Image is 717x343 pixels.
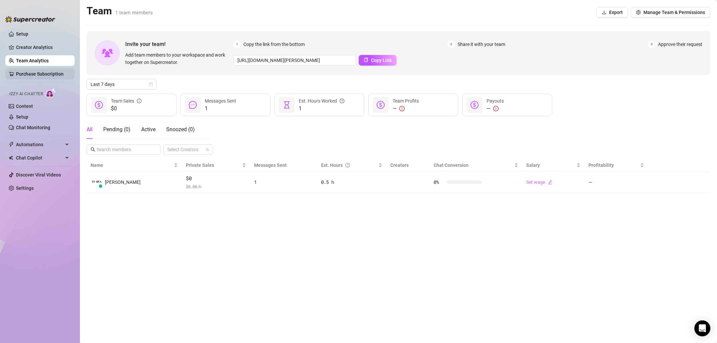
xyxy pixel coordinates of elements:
span: 1 [233,41,241,48]
span: $0 [186,174,246,182]
a: Chat Monitoring [16,125,50,130]
span: dollar-circle [95,101,103,109]
span: Payouts [487,98,504,104]
span: 2 [448,41,455,48]
span: Izzy AI Chatter [9,91,43,97]
span: Last 7 days [91,79,153,89]
span: calendar [149,82,153,86]
div: Open Intercom Messenger [694,320,710,336]
span: Export [609,10,623,15]
a: Setup [16,31,28,37]
span: Approve their request [658,41,702,48]
th: Name [87,159,182,172]
div: 0.5 h [321,178,383,186]
span: [PERSON_NAME] [105,178,141,186]
span: Automations [16,139,63,150]
span: message [189,101,197,109]
a: Creator Analytics [16,42,69,53]
span: Add team members to your workspace and work together on Supercreator. [125,51,231,66]
span: download [602,10,606,15]
a: Setup [16,114,28,120]
div: Pending ( 0 ) [103,126,131,134]
button: Export [596,7,628,18]
span: Team Profits [393,98,419,104]
span: 1 [205,105,236,113]
span: Copy Link [371,58,392,63]
input: Search members [97,146,151,153]
span: thunderbolt [9,142,14,147]
span: 1 [299,105,344,113]
span: Messages Sent [254,163,287,168]
span: setting [636,10,641,15]
span: 1 team members [115,10,153,16]
h2: Team [87,5,153,17]
span: Profitability [588,163,614,168]
span: Copy the link from the bottom [243,41,305,48]
span: Manage Team & Permissions [643,10,705,15]
span: dollar-circle [471,101,479,109]
span: Private Sales [186,163,214,168]
span: Name [91,162,173,169]
span: Salary [526,163,540,168]
span: edit [548,180,552,184]
span: $0 [111,105,142,113]
div: — [487,105,504,113]
span: Share it with your team [458,41,505,48]
a: Set wageedit [526,179,552,185]
span: Chat Copilot [16,153,63,163]
span: question-circle [345,162,350,169]
a: Content [16,104,33,109]
img: logo-BBDzfeDw.svg [5,16,55,23]
a: Discover Viral Videos [16,172,61,177]
span: info-circle [137,97,142,105]
span: search [91,147,95,152]
span: 3 [648,41,655,48]
img: AI Chatter [46,88,56,98]
span: exclamation-circle [399,106,405,111]
span: exclamation-circle [493,106,499,111]
div: Team Sales [111,97,142,105]
span: Active [141,126,156,133]
span: hourglass [283,101,291,109]
span: team [205,148,209,152]
a: Purchase Subscription [16,69,69,79]
span: 0 % [434,178,444,186]
span: dollar-circle [377,101,385,109]
button: Manage Team & Permissions [631,7,710,18]
th: Creators [386,159,430,172]
a: Settings [16,185,34,191]
span: Snoozed ( 0 ) [166,126,195,133]
div: All [87,126,93,134]
button: Copy Link [359,55,397,66]
img: Emma Davis [91,176,102,187]
span: Chat Conversion [434,163,469,168]
span: Invite your team! [125,40,233,48]
td: — [584,172,648,193]
div: Est. Hours Worked [299,97,344,105]
div: — [393,105,419,113]
a: Team Analytics [16,58,49,63]
div: 1 [254,178,313,186]
span: copy [364,58,368,62]
div: Est. Hours [321,162,377,169]
span: Messages Sent [205,98,236,104]
span: $ 0.00 /h [186,183,246,190]
span: question-circle [340,97,344,105]
img: Chat Copilot [9,156,13,160]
